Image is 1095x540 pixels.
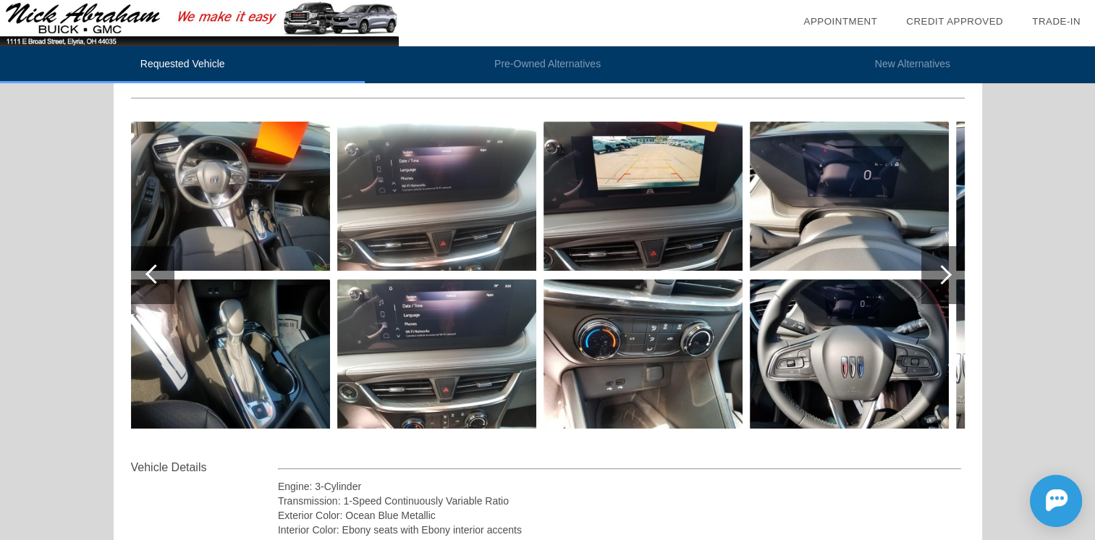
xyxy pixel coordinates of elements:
[131,279,330,429] img: 7f066174ee19ebcefb71af0393d61914x.jpg
[337,122,536,271] img: 8182f6ad39b4008571ab608c15ad6479x.jpg
[544,279,743,429] img: 6feba3894421fe4c871ecd8824fe1506x.jpg
[337,279,536,429] img: 8d71d96a8d48fcd89d6bb72b0bf90d5fx.jpg
[131,459,278,476] div: Vehicle Details
[544,122,743,271] img: 2ce676fb3c36e08eca272c5dbd030624x.jpg
[131,122,330,271] img: e91ea248557a4872557c0a851938cc54x.jpg
[906,16,1003,27] a: Credit Approved
[278,479,962,494] div: Engine: 3-Cylinder
[278,494,962,508] div: Transmission: 1-Speed Continuously Variable Ratio
[965,462,1095,540] iframe: Chat Assistance
[365,46,730,83] li: Pre-Owned Alternatives
[730,46,1095,83] li: New Alternatives
[750,122,949,271] img: 48a40d1eb8c1a21d411262c33332e659x.jpg
[278,523,962,537] div: Interior Color: Ebony seats with Ebony interior accents
[803,16,877,27] a: Appointment
[750,279,949,429] img: 2ef404bb72e34bf80d51e7be1a28d473x.jpg
[278,508,962,523] div: Exterior Color: Ocean Blue Metallic
[1032,16,1081,27] a: Trade-In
